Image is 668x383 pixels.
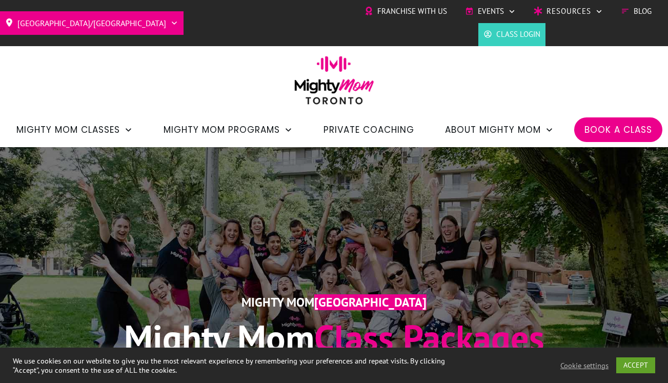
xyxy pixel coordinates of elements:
[634,4,652,19] span: Blog
[241,294,314,310] span: Mighty Mom
[13,356,462,375] div: We use cookies on our website to give you the most relevant experience by remembering your prefer...
[365,4,447,19] a: Franchise with Us
[445,121,554,138] a: About Mighty Mom
[496,27,540,42] span: Class Login
[314,294,427,310] span: [GEOGRAPHIC_DATA]
[17,15,166,31] span: [GEOGRAPHIC_DATA]/[GEOGRAPHIC_DATA]
[164,121,280,138] span: Mighty Mom Programs
[377,4,447,19] span: Franchise with Us
[289,56,379,112] img: mightymom-logo-toronto
[483,27,540,42] a: Class Login
[16,121,120,138] span: Mighty Mom Classes
[323,121,414,138] a: Private Coaching
[478,4,504,19] span: Events
[37,314,631,361] h1: Class Packages
[560,361,609,370] a: Cookie settings
[124,314,314,360] span: Mighty Mom
[465,4,516,19] a: Events
[534,4,603,19] a: Resources
[584,121,652,138] a: Book a Class
[164,121,293,138] a: Mighty Mom Programs
[546,4,591,19] span: Resources
[616,357,655,373] a: ACCEPT
[621,4,652,19] a: Blog
[5,15,178,31] a: [GEOGRAPHIC_DATA]/[GEOGRAPHIC_DATA]
[16,121,133,138] a: Mighty Mom Classes
[445,121,541,138] span: About Mighty Mom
